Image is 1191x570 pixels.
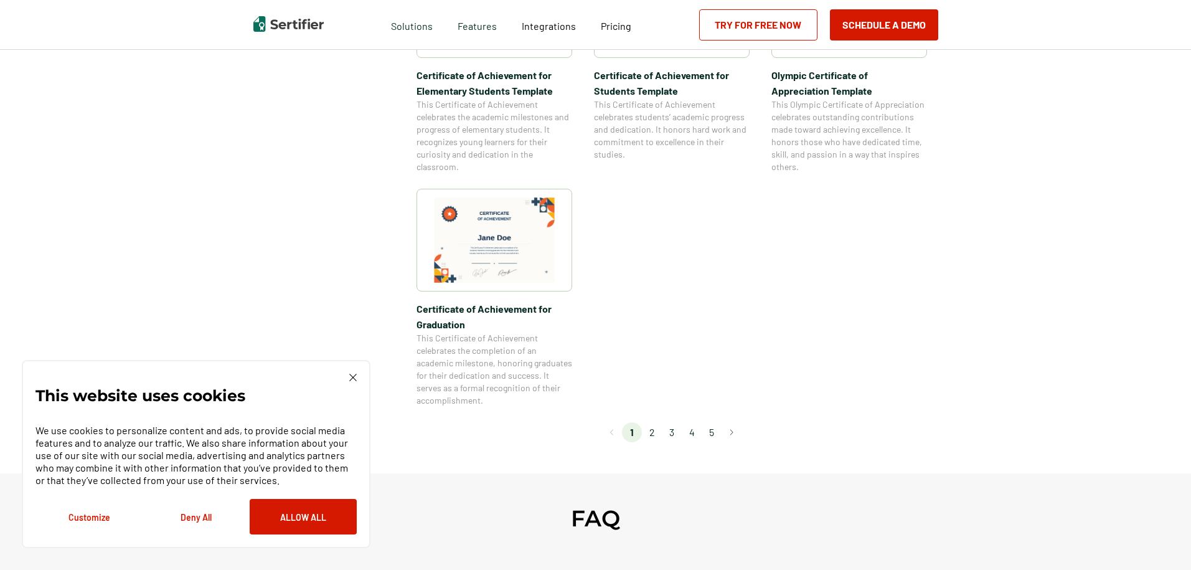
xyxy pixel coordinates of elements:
button: Go to next page [722,422,741,442]
a: Integrations [522,17,576,32]
span: Integrations [522,20,576,32]
li: page 1 [622,422,642,442]
button: Schedule a Demo [830,9,938,40]
span: This Certificate of Achievement celebrates the completion of an academic milestone, honoring grad... [417,332,572,407]
li: page 2 [642,422,662,442]
img: Cookie Popup Close [349,374,357,381]
span: This Olympic Certificate of Appreciation celebrates outstanding contributions made toward achievi... [771,98,927,173]
span: Certificate of Achievement for Elementary Students Template [417,67,572,98]
img: Certificate of Achievement for Graduation [434,197,555,283]
li: page 3 [662,422,682,442]
a: Pricing [601,17,631,32]
span: Solutions [391,17,433,32]
h2: FAQ [571,505,620,532]
span: This Certificate of Achievement celebrates the academic milestones and progress of elementary stu... [417,98,572,173]
span: Certificate of Achievement for Students Template [594,67,750,98]
a: Certificate of Achievement for GraduationCertificate of Achievement for GraduationThis Certificat... [417,189,572,407]
p: We use cookies to personalize content and ads, to provide social media features and to analyze ou... [35,424,357,487]
button: Deny All [143,499,250,534]
span: This Certificate of Achievement celebrates students’ academic progress and dedication. It honors ... [594,98,750,161]
a: Try for Free Now [699,9,817,40]
button: Allow All [250,499,357,534]
button: Go to previous page [602,422,622,442]
span: Features [458,17,497,32]
span: Certificate of Achievement for Graduation [417,301,572,332]
span: Olympic Certificate of Appreciation​ Template [771,67,927,98]
li: page 5 [702,422,722,442]
img: Sertifier | Digital Credentialing Platform [253,16,324,32]
li: page 4 [682,422,702,442]
button: Customize [35,499,143,534]
p: This website uses cookies [35,389,245,402]
span: Pricing [601,20,631,32]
